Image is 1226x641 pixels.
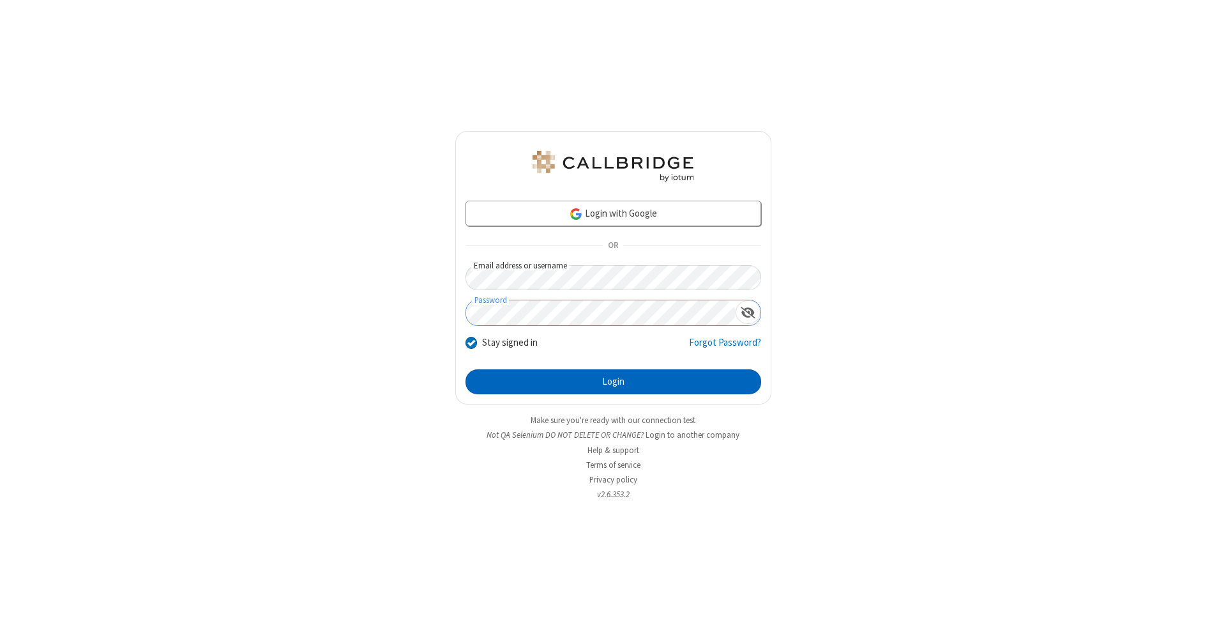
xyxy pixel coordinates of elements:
[587,445,639,456] a: Help & support
[466,300,736,325] input: Password
[465,265,761,290] input: Email address or username
[455,429,771,441] li: Not QA Selenium DO NOT DELETE OR CHANGE?
[689,336,761,360] a: Forgot Password?
[531,415,695,426] a: Make sure you're ready with our connection test
[482,336,538,350] label: Stay signed in
[603,237,623,255] span: OR
[465,369,761,395] button: Login
[736,300,761,324] div: Show password
[455,488,771,500] li: v2.6.353.2
[589,474,637,485] a: Privacy policy
[1194,608,1216,632] iframe: Chat
[569,207,583,221] img: google-icon.png
[646,429,739,441] button: Login to another company
[465,201,761,226] a: Login with Google
[586,460,640,470] a: Terms of service
[530,151,696,181] img: QA Selenium DO NOT DELETE OR CHANGE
